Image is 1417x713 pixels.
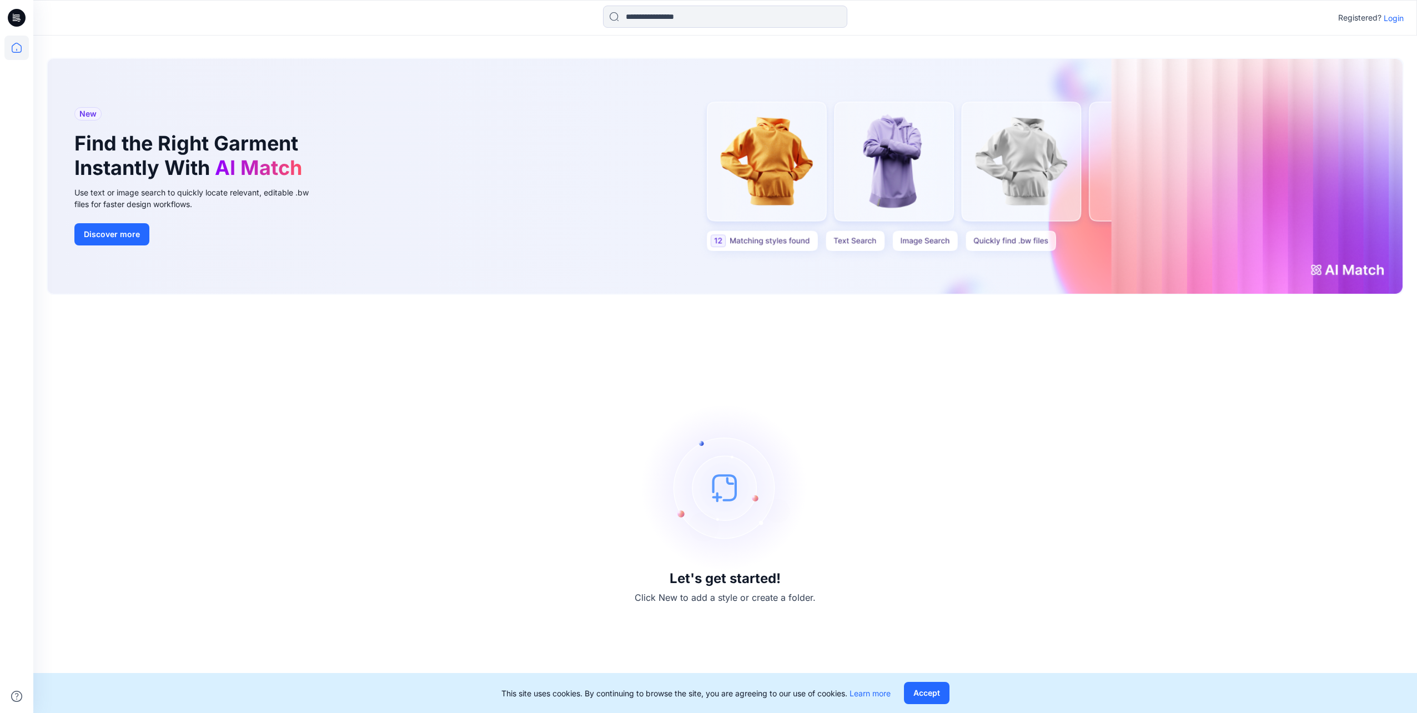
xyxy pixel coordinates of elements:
a: Learn more [850,689,891,698]
span: New [79,107,97,120]
button: Discover more [74,223,149,245]
h1: Find the Right Garment Instantly With [74,132,308,179]
span: AI Match [215,155,302,180]
p: Click New to add a style or create a folder. [635,591,816,604]
button: Accept [904,682,949,704]
p: Login [1384,12,1404,24]
div: Use text or image search to quickly locate relevant, editable .bw files for faster design workflows. [74,187,324,210]
p: This site uses cookies. By continuing to browse the site, you are agreeing to our use of cookies. [501,687,891,699]
p: Registered? [1338,11,1381,24]
h3: Let's get started! [670,571,781,586]
img: empty-state-image.svg [642,404,808,571]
